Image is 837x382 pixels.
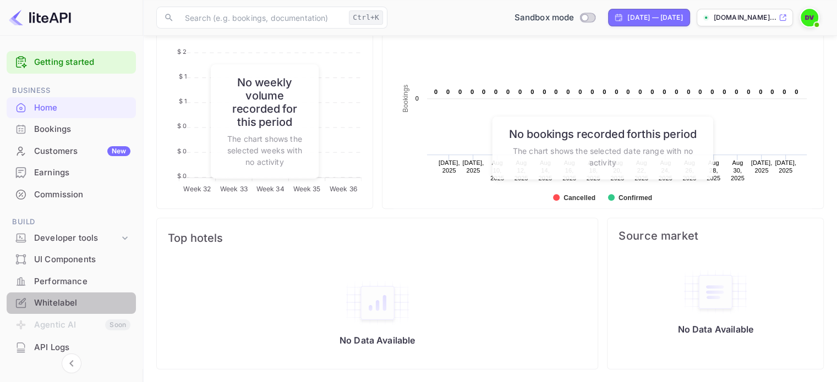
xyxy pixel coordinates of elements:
[7,249,136,270] div: UI Components
[330,184,357,192] tspan: Week 36
[7,97,136,118] a: Home
[682,269,748,315] img: empty-state-table.svg
[687,88,690,95] text: 0
[638,88,642,95] text: 0
[608,9,690,26] div: Click to change the date range period
[349,10,383,25] div: Ctrl+K
[293,184,320,192] tspan: Week 35
[650,88,654,95] text: 0
[222,132,308,167] p: The chart shows the selected weeks with no activity
[618,194,652,202] text: Confirmed
[178,7,344,29] input: Search (e.g. bookings, documentation)
[62,353,81,373] button: Collapse navigation
[710,88,714,95] text: 0
[747,88,750,95] text: 0
[415,95,418,102] text: 0
[615,88,618,95] text: 0
[7,51,136,74] div: Getting started
[510,12,600,24] div: Switch to Production mode
[759,88,762,95] text: 0
[603,88,606,95] text: 0
[783,88,786,95] text: 0
[107,146,130,156] div: New
[7,141,136,162] div: CustomersNew
[7,229,136,248] div: Developer tools
[434,88,437,95] text: 0
[770,88,774,95] text: 0
[179,97,187,105] tspan: $ 1
[7,141,136,161] a: CustomersNew
[7,162,136,184] div: Earnings
[7,85,136,97] span: Business
[34,341,130,354] div: API Logs
[220,184,248,192] tspan: Week 33
[462,159,484,174] text: [DATE], 2025
[438,159,459,174] text: [DATE], 2025
[179,73,187,80] tspan: $ 1
[494,88,497,95] text: 0
[504,128,702,141] h6: No bookings recorded for this period
[677,324,753,335] p: No Data Available
[340,335,415,346] p: No Data Available
[554,88,557,95] text: 0
[7,184,136,204] a: Commission
[564,194,595,202] text: Cancelled
[698,88,702,95] text: 0
[7,337,136,357] a: API Logs
[801,9,818,26] img: Dongo Victory
[446,88,450,95] text: 0
[723,88,726,95] text: 0
[663,88,666,95] text: 0
[506,88,510,95] text: 0
[7,119,136,140] div: Bookings
[482,88,485,95] text: 0
[566,88,570,95] text: 0
[707,159,720,181] text: Aug 28, 2025
[471,88,474,95] text: 0
[543,88,546,95] text: 0
[7,292,136,314] div: Whitelabel
[34,253,130,266] div: UI Components
[7,249,136,269] a: UI Components
[675,88,678,95] text: 0
[34,232,119,245] div: Developer tools
[7,184,136,206] div: Commission
[222,75,308,128] h6: No weekly volume recorded for this period
[626,88,630,95] text: 0
[458,88,462,95] text: 0
[751,159,772,174] text: [DATE], 2025
[7,271,136,291] a: Performance
[627,13,682,23] div: [DATE] — [DATE]
[518,88,522,95] text: 0
[735,88,738,95] text: 0
[7,97,136,119] div: Home
[256,184,285,192] tspan: Week 34
[504,145,702,168] p: The chart shows the selected date range with no activity
[578,88,582,95] text: 0
[402,85,409,113] text: Bookings
[177,172,187,180] tspan: $ 0
[515,12,575,24] span: Sandbox mode
[344,280,411,326] img: empty-state-table2.svg
[7,271,136,292] div: Performance
[34,56,130,69] a: Getting started
[34,167,130,179] div: Earnings
[34,297,130,309] div: Whitelabel
[177,48,187,56] tspan: $ 2
[714,13,776,23] p: [DOMAIN_NAME]...
[590,88,594,95] text: 0
[7,292,136,313] a: Whitelabel
[34,145,130,158] div: Customers
[730,159,744,181] text: Aug 30, 2025
[795,88,798,95] text: 0
[619,229,812,242] span: Source market
[34,189,130,201] div: Commission
[34,102,130,114] div: Home
[177,122,187,130] tspan: $ 0
[34,123,130,136] div: Bookings
[7,337,136,358] div: API Logs
[775,159,796,174] text: [DATE], 2025
[530,88,534,95] text: 0
[183,184,211,192] tspan: Week 32
[168,229,587,247] span: Top hotels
